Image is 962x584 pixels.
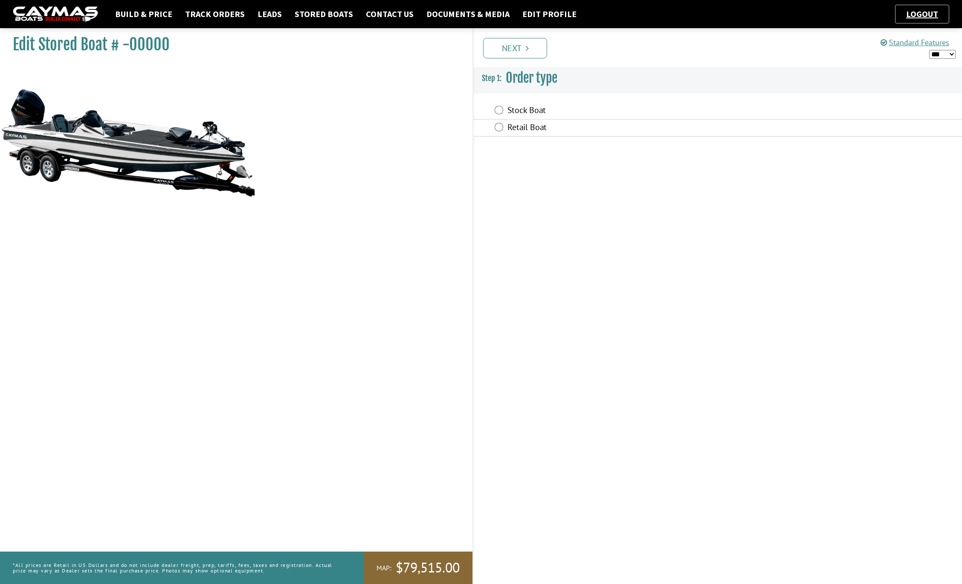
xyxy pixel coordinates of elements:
[507,122,780,134] label: Retail Boat
[507,105,780,117] label: Stock Boat
[902,9,942,19] a: Logout
[253,9,286,20] a: Leads
[473,62,962,94] h3: Order type
[362,9,418,20] a: Contact Us
[181,9,249,20] a: Track Orders
[483,38,547,58] a: Next
[881,38,949,47] a: Standard Features
[290,9,357,20] a: Stored Boats
[396,559,460,577] span: $79,515.00
[422,9,514,20] a: Documents & Media
[364,552,472,584] a: MAP:$79,515.00
[481,37,962,58] ul: Pagination
[13,35,451,54] h1: Edit Stored Boat # -00000
[111,9,177,20] a: Build & Price
[13,558,345,578] p: *All prices are Retail in US Dollars and do not include dealer freight, prep, tariffs, fees, taxe...
[518,9,581,20] a: Edit Profile
[377,564,391,572] span: MAP:
[13,6,98,22] img: caymas-dealer-connect-2ed40d3bc7270c1d8d7ffb4b79bf05adc795679939227970def78ec6f6c03838.gif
